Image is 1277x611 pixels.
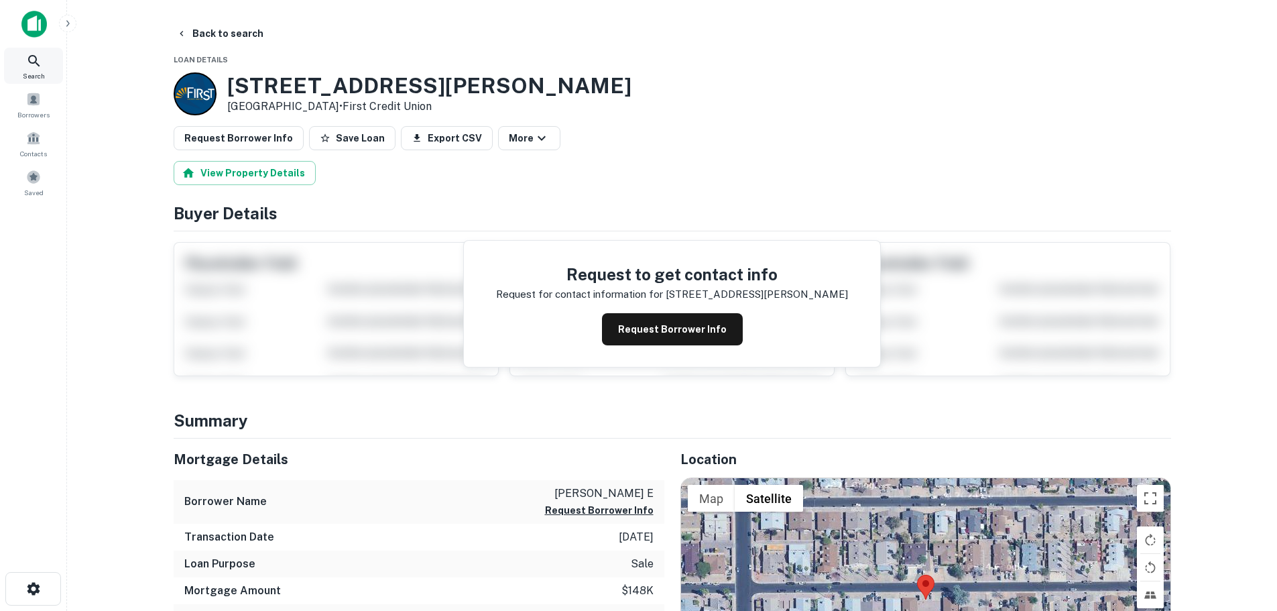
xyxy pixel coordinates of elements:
h5: Location [680,449,1171,469]
img: capitalize-icon.png [21,11,47,38]
iframe: Chat Widget [1210,504,1277,568]
h6: Mortgage Amount [184,583,281,599]
h4: Request to get contact info [496,262,848,286]
h6: Borrower Name [184,494,267,510]
p: Request for contact information for [496,286,663,302]
p: [DATE] [619,529,654,545]
button: More [498,126,560,150]
button: View Property Details [174,161,316,185]
h4: Summary [174,408,1171,433]
a: Borrowers [4,87,63,123]
button: Save Loan [309,126,396,150]
span: Borrowers [17,109,50,120]
h6: Loan Purpose [184,556,255,572]
button: Request Borrower Info [545,502,654,518]
p: [GEOGRAPHIC_DATA] • [227,99,631,115]
h3: [STREET_ADDRESS][PERSON_NAME] [227,73,631,99]
button: Request Borrower Info [602,313,743,345]
button: Request Borrower Info [174,126,304,150]
p: [PERSON_NAME] e [545,486,654,502]
button: Tilt map [1137,581,1164,608]
button: Rotate map counterclockwise [1137,554,1164,581]
a: Saved [4,164,63,201]
span: Contacts [20,148,47,159]
button: Show satellite imagery [735,485,803,512]
a: Search [4,48,63,84]
a: Contacts [4,125,63,162]
h4: Buyer Details [174,201,1171,225]
a: First Credit Union [343,100,432,113]
button: Toggle fullscreen view [1137,485,1164,512]
span: Loan Details [174,56,228,64]
p: $148k [621,583,654,599]
span: Search [23,70,45,81]
button: Rotate map clockwise [1137,526,1164,553]
button: Export CSV [401,126,493,150]
p: [STREET_ADDRESS][PERSON_NAME] [666,286,848,302]
button: Show street map [688,485,735,512]
span: Saved [24,187,44,198]
h5: Mortgage Details [174,449,664,469]
button: Back to search [171,21,269,46]
h6: Transaction Date [184,529,274,545]
p: sale [631,556,654,572]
